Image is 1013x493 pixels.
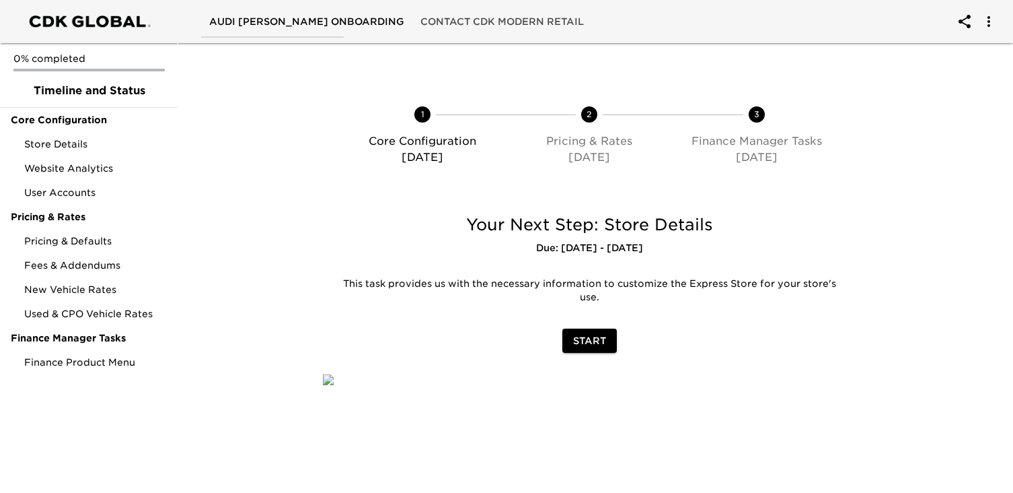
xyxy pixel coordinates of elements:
[24,356,167,369] span: Finance Product Menu
[587,109,592,119] text: 2
[11,83,167,99] span: Timeline and Status
[24,137,167,151] span: Store Details
[24,186,167,199] span: User Accounts
[13,52,165,65] p: 0% completed
[562,329,617,354] button: Start
[24,283,167,296] span: New Vehicle Rates
[24,307,167,321] span: Used & CPO Vehicle Rates
[344,133,500,150] p: Core Configuration
[11,331,167,345] span: Finance Manager Tasks
[973,5,1005,38] button: account of current user
[11,210,167,224] span: Pricing & Rates
[344,150,500,166] p: [DATE]
[24,162,167,175] span: Website Analytics
[24,259,167,272] span: Fees & Addendums
[333,277,846,304] p: This task provides us with the necessary information to customize the Express Store for your stor...
[323,241,856,256] h6: Due: [DATE] - [DATE]
[420,13,584,30] span: Contact CDK Modern Retail
[948,5,981,38] button: account of current user
[511,133,667,150] p: Pricing & Rates
[11,113,167,127] span: Core Configuration
[421,109,424,119] text: 1
[209,13,404,30] span: Audi [PERSON_NAME] Onboarding
[679,133,835,150] p: Finance Manager Tasks
[679,150,835,166] p: [DATE]
[24,234,167,248] span: Pricing & Defaults
[754,109,759,119] text: 3
[323,214,856,236] h5: Your Next Step: Store Details
[511,150,667,166] p: [DATE]
[323,374,334,385] img: qkibX1zbU72zw90W6Gan%2FTemplates%2FRjS7uaFIXtg43HUzxvoG%2F3e51d9d6-1114-4229-a5bf-f5ca567b6beb.jpg
[573,333,606,350] span: Start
